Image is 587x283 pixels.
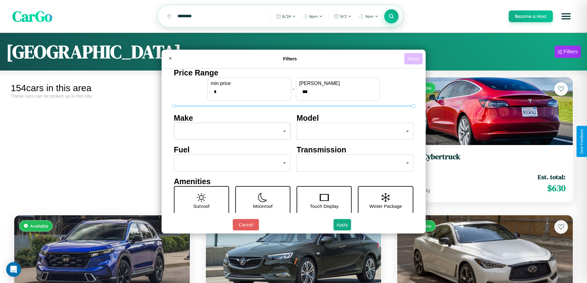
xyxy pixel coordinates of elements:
[369,202,402,210] p: Winter Package
[176,56,404,61] h4: Filters
[509,10,553,22] button: Become a Host
[299,81,376,86] label: [PERSON_NAME]
[6,262,21,277] div: Open Intercom Messenger
[555,46,581,58] button: Filters
[300,11,326,21] button: 8pm
[253,202,272,210] p: Moonroof
[405,152,565,161] h3: Tesla Cybertruck
[365,14,373,19] span: 9am
[193,202,210,210] p: Sunroof
[297,114,414,123] h4: Model
[174,177,413,186] h4: Amenities
[557,8,575,25] button: Open menu
[233,219,259,230] button: Cancel
[282,14,291,19] span: 8 / 24
[333,219,351,230] button: Apply
[405,152,565,168] a: Tesla Cybertruck2014
[12,6,52,26] span: CarGo
[211,81,288,86] label: min price
[538,172,565,181] span: Est. total:
[404,53,422,64] button: Reset
[30,223,48,228] span: Available
[356,11,381,21] button: 9am
[309,14,318,19] span: 8pm
[174,68,413,77] h4: Price Range
[11,93,193,99] div: These cars can be picked up in this city.
[580,129,584,154] div: Give Feedback
[174,145,291,154] h4: Fuel
[11,83,193,93] div: 154 cars in this area
[331,11,355,21] button: 9/2
[547,182,565,194] span: $ 630
[310,202,338,210] p: Touch Display
[297,145,414,154] h4: Transmission
[6,39,181,64] h1: [GEOGRAPHIC_DATA]
[340,14,347,19] span: 9 / 2
[174,114,291,123] h4: Make
[273,11,299,21] button: 8/24
[564,49,578,55] div: Filters
[293,85,294,93] p: -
